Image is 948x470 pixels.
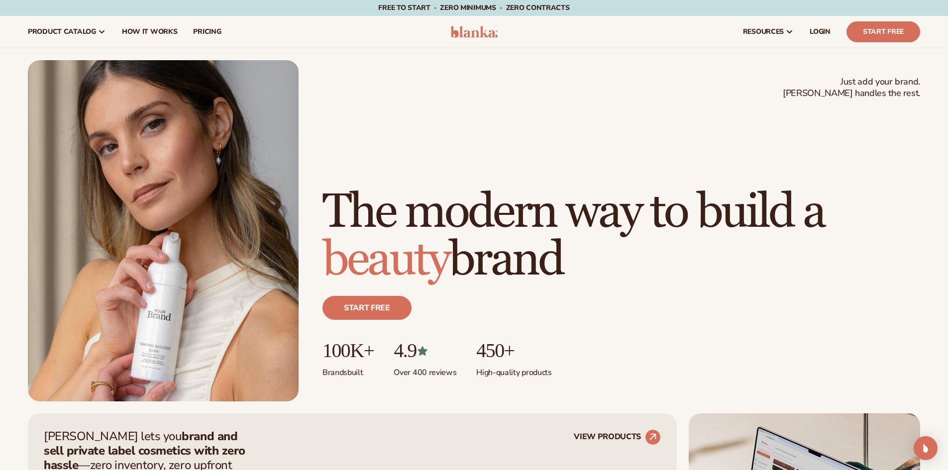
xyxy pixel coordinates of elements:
a: Start Free [846,21,920,42]
div: Open Intercom Messenger [914,436,938,460]
a: pricing [185,16,229,48]
span: Just add your brand. [PERSON_NAME] handles the rest. [783,76,920,99]
p: Over 400 reviews [394,362,456,378]
p: Brands built [322,362,374,378]
a: LOGIN [802,16,839,48]
span: pricing [193,28,221,36]
span: beauty [322,231,449,289]
a: VIEW PRODUCTS [574,429,661,445]
p: High-quality products [476,362,551,378]
span: product catalog [28,28,96,36]
span: resources [743,28,784,36]
a: product catalog [20,16,114,48]
p: 100K+ [322,340,374,362]
a: How It Works [114,16,186,48]
span: Free to start · ZERO minimums · ZERO contracts [378,3,569,12]
p: 4.9 [394,340,456,362]
p: 450+ [476,340,551,362]
h1: The modern way to build a brand [322,188,920,284]
a: resources [735,16,802,48]
a: Start free [322,296,412,320]
span: LOGIN [810,28,831,36]
img: Female holding tanning mousse. [28,60,299,401]
img: logo [450,26,498,38]
span: How It Works [122,28,178,36]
